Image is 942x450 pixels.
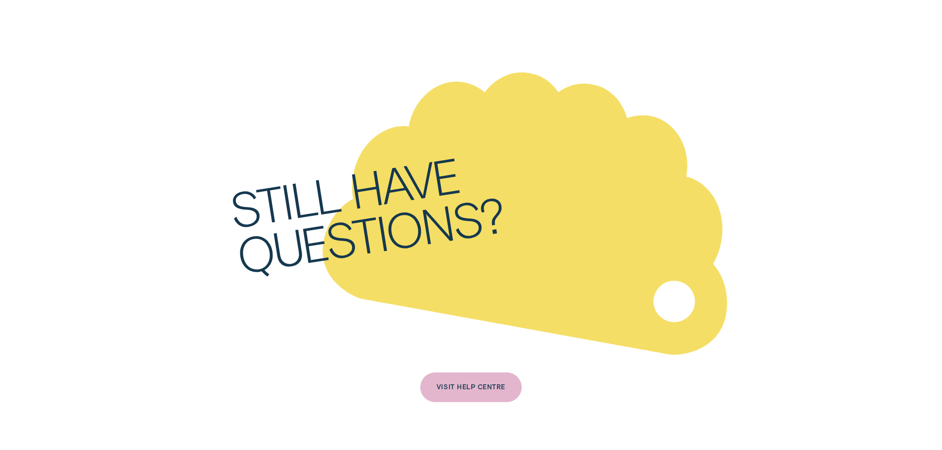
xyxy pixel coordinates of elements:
h2: Still have questions? [226,144,506,277]
div: Still [226,169,342,232]
button: VISIT HELP CENTRE [420,372,522,402]
div: questions? [233,190,506,277]
div: have [347,150,461,212]
div: VISIT HELP CENTRE [437,385,505,391]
